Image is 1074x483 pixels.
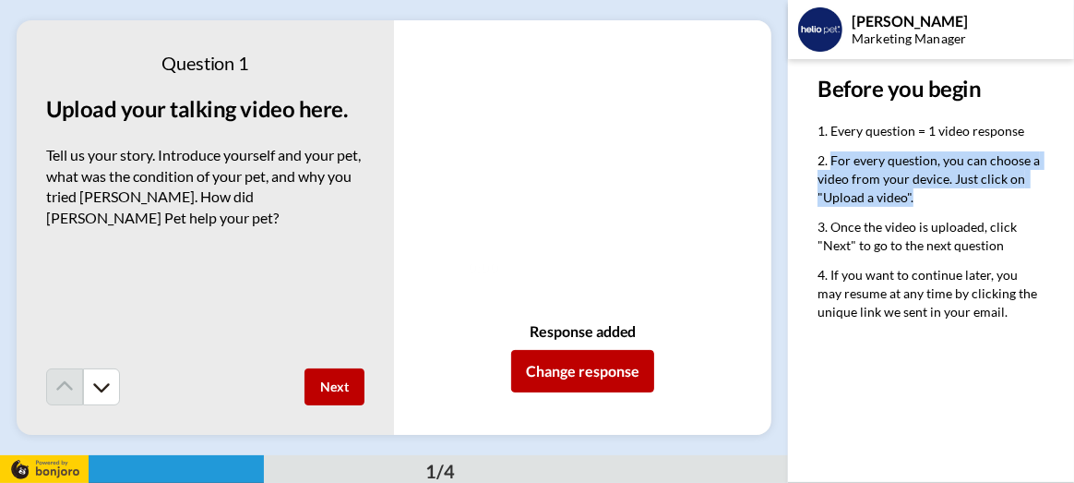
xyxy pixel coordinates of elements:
button: Next [304,368,364,405]
span: Once the video is uploaded, click "Next" to go to the next question [817,219,1020,253]
span: Before you begin [817,75,981,102]
span: Upload your talking video here. [46,95,347,122]
span: For every question, you can choose a video from your device. Just click on "Upload a video". [817,152,1043,205]
div: [PERSON_NAME] [852,12,1073,30]
span: 0:00 [467,257,499,279]
div: Marketing Manager [852,31,1073,47]
span: / [503,257,509,279]
span: If you want to continue later, you may resume at any time by clicking the unique link we sent in ... [817,267,1040,320]
h4: Question 1 [46,50,364,76]
button: Change response [511,350,654,392]
div: Response added [530,320,637,343]
img: Mute/Unmute [677,260,696,278]
img: Profile Image [798,7,842,52]
span: 0:55 [513,257,545,279]
span: Every question = 1 video response [830,123,1024,139]
span: Tell us your story. Introduce yourself and your pet, what was the condition of your pet, and why ... [46,146,364,227]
